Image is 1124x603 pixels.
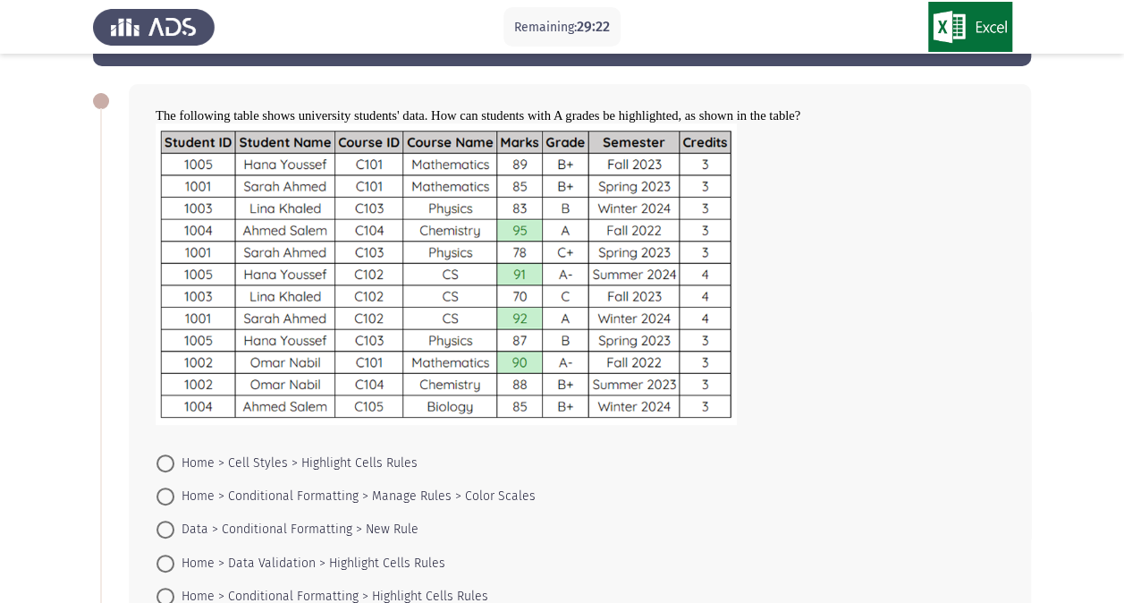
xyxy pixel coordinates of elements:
[577,18,610,35] span: 29:22
[909,2,1031,52] img: Assessment logo of Microsoft Excel (Advanced) - LV
[174,486,536,507] span: Home > Conditional Formatting > Manage Rules > Color Scales
[156,108,800,123] span: The following table shows university students' data. How can students with A grades be highlighte...
[514,16,610,38] p: Remaining:
[174,519,418,540] span: Data > Conditional Formatting > New Rule
[93,2,215,52] img: Assess Talent Management logo
[174,453,418,474] span: Home > Cell Styles > Highlight Cells Rules
[174,553,445,574] span: Home > Data Validation > Highlight Cells Rules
